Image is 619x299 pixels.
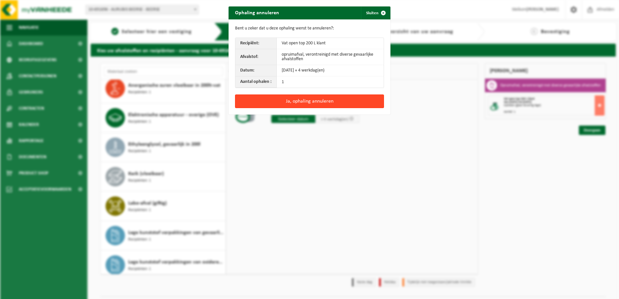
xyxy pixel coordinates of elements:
[277,38,384,49] td: Vat open top 200 L klant
[235,94,384,108] button: Ja, ophaling annuleren
[277,65,384,76] td: [DATE] + 4 werkdag(en)
[229,6,286,19] h2: Ophaling annuleren
[277,76,384,88] td: 1
[235,38,277,49] th: Recipiënt:
[277,49,384,65] td: opruimafval, verontreinigd met diverse gevaarlijke afvalstoffen
[235,76,277,88] th: Aantal ophalen :
[235,65,277,76] th: Datum:
[235,26,384,31] p: Bent u zeker dat u deze ophaling wenst te annuleren?:
[235,49,277,65] th: Afvalstof:
[361,6,390,19] button: Sluiten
